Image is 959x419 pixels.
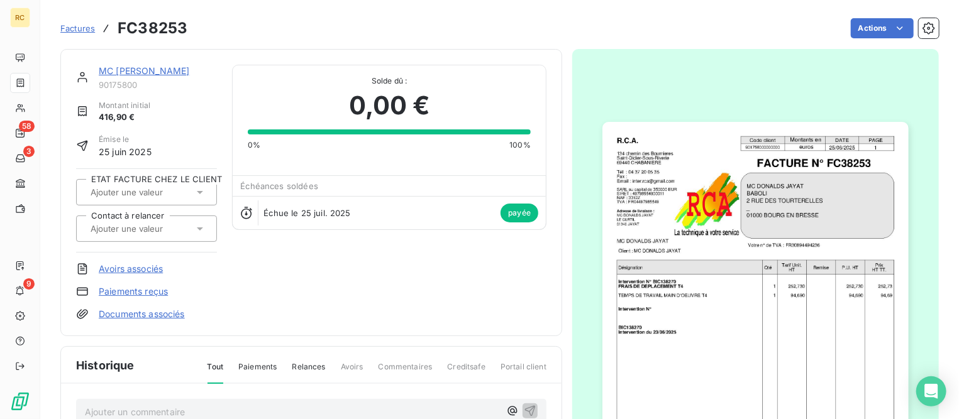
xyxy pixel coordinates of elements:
span: Creditsafe [447,361,485,383]
a: Paiements reçus [99,285,168,298]
span: 25 juin 2025 [99,145,152,158]
span: 90175800 [99,80,217,90]
span: Tout [208,361,224,384]
span: payée [501,204,538,222]
span: 100% [509,139,531,151]
span: Paiements [238,361,277,383]
div: Open Intercom Messenger [916,376,946,406]
span: Relances [292,361,325,383]
input: Ajouter une valeur [89,187,216,198]
button: Actions [851,18,914,38]
span: 58 [19,121,35,132]
span: Historique [76,357,135,374]
div: RC [10,8,30,28]
a: Factures [60,22,95,35]
span: Portail client [501,361,546,383]
span: Échue le 25 juil. 2025 [263,208,350,218]
a: 3 [10,148,30,168]
input: Ajouter une valeur [89,223,216,234]
a: Avoirs associés [99,263,163,275]
span: 0% [248,139,260,151]
span: Solde dû : [248,75,531,87]
span: Émise le [99,134,152,145]
h3: FC38253 [118,17,187,40]
span: Factures [60,23,95,33]
a: Documents associés [99,308,185,320]
span: 416,90 € [99,111,150,124]
a: MC [PERSON_NAME] [99,65,189,76]
span: Avoirs [341,361,363,383]
span: Commentaires [379,361,433,383]
img: Logo LeanPay [10,391,30,411]
span: 9 [23,278,35,290]
span: Montant initial [99,100,150,111]
span: Échéances soldées [240,181,318,191]
span: 0,00 € [349,87,430,124]
a: 58 [10,123,30,143]
span: 3 [23,146,35,157]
